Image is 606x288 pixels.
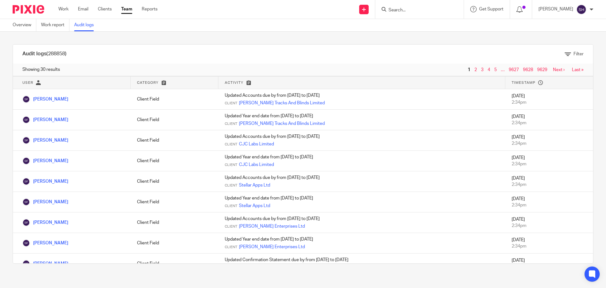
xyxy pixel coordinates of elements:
a: Stellar Apps Ltd [239,182,270,188]
a: Work report [41,19,69,31]
img: Sarah Fox [22,198,30,206]
span: Client [225,162,237,168]
td: Updated Year end date from [DATE] to [DATE] [218,151,505,171]
td: Client Field [131,110,218,130]
span: Client [225,245,237,250]
td: Client Field [131,171,218,192]
td: [DATE] [505,151,593,171]
a: CJC Labs Limited [239,162,274,168]
img: Sarah Fox [22,95,30,103]
td: Updated Year end date from [DATE] to [DATE] [218,192,505,212]
a: [PERSON_NAME] [22,159,68,163]
span: Showing 30 results [22,66,60,73]
a: 3 [481,68,484,72]
a: [PERSON_NAME] [22,138,68,143]
a: [PERSON_NAME] [22,241,68,245]
span: Activity [225,81,243,84]
img: svg%3E [576,4,586,15]
span: 1 [466,66,472,74]
a: [PERSON_NAME] [22,200,68,204]
td: Updated Accounts due by from [DATE] to [DATE] [218,171,505,192]
td: Client Field [131,233,218,254]
a: 9627 [509,68,519,72]
img: Sarah Fox [22,260,30,267]
div: 2:34pm [512,202,587,208]
img: Sarah Fox [22,219,30,226]
span: Client [225,121,237,126]
a: Last » [572,68,584,72]
span: Client [225,183,237,188]
td: Updated Year end date from [DATE] to [DATE] [218,110,505,130]
td: Client Field [131,151,218,171]
a: CJC Labs Limited [239,141,274,147]
img: Sarah Fox [22,178,30,185]
a: Reports [142,6,157,12]
td: [DATE] [505,130,593,151]
img: Sarah Fox [22,157,30,165]
a: 9628 [523,68,533,72]
div: 2:34pm [512,120,587,126]
div: 2:34pm [512,99,587,106]
img: Sarah Fox [22,116,30,124]
td: Updated Accounts due by from [DATE] to [DATE] [218,212,505,233]
td: Client Field [131,130,218,151]
td: Updated Confirmation Statement due by from [DATE] to [DATE] [218,254,505,274]
a: [PERSON_NAME] [22,261,68,266]
a: Work [58,6,68,12]
span: Client [225,101,237,106]
nav: pager [466,67,584,72]
a: Clients [98,6,112,12]
td: Updated Accounts due by from [DATE] to [DATE] [218,130,505,151]
a: [PERSON_NAME] Tracks And Blinds Limited [239,120,325,127]
td: Client Field [131,192,218,212]
p: [PERSON_NAME] [538,6,573,12]
td: [DATE] [505,192,593,212]
span: … [499,66,506,74]
td: [DATE] [505,254,593,274]
td: [DATE] [505,212,593,233]
img: Sarah Fox [22,239,30,247]
span: Category [137,81,158,84]
a: [PERSON_NAME] Enterprises Ltd [239,244,305,250]
div: 2:34pm [512,223,587,229]
span: Timestamp [512,81,535,84]
span: Get Support [479,7,503,11]
a: [PERSON_NAME] [22,220,68,225]
a: 4 [488,68,490,72]
span: Client [225,224,237,229]
a: [PERSON_NAME] Enterprises Ltd [239,223,305,230]
img: Pixie [13,5,44,14]
a: Audit logs [74,19,98,31]
a: Email [78,6,88,12]
div: 2:34pm [512,161,587,167]
div: 2:34pm [512,181,587,188]
span: Client [225,142,237,147]
a: 2 [474,68,477,72]
td: [DATE] [505,171,593,192]
a: [PERSON_NAME] Tracks And Blinds Limited [239,100,325,106]
td: Client Field [131,254,218,274]
td: [DATE] [505,110,593,130]
a: 9629 [537,68,547,72]
a: 5 [494,68,497,72]
a: [PERSON_NAME] [22,97,68,101]
a: Stellar Apps Ltd [239,203,270,209]
span: Filter [573,52,584,56]
a: Next › [553,68,565,72]
a: [PERSON_NAME] [22,179,68,184]
a: [PERSON_NAME] [22,118,68,122]
a: Team [121,6,132,12]
td: [DATE] [505,89,593,110]
td: Updated Accounts due by from [DATE] to [DATE] [218,89,505,110]
div: 2:34pm [512,243,587,249]
span: User [22,81,33,84]
img: Sarah Fox [22,137,30,144]
input: Search [388,8,445,13]
div: 2:34pm [512,140,587,147]
span: Client [225,204,237,209]
td: [DATE] [505,233,593,254]
td: Updated Year end date from [DATE] to [DATE] [218,233,505,254]
td: Client Field [131,89,218,110]
td: Client Field [131,212,218,233]
a: Overview [13,19,36,31]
